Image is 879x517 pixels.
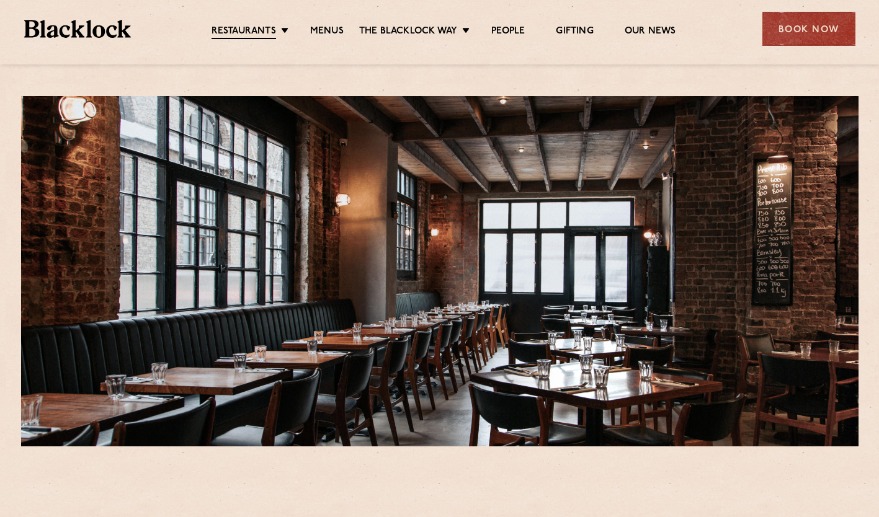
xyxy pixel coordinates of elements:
[556,25,593,38] a: Gifting
[310,25,344,38] a: Menus
[212,25,276,39] a: Restaurants
[625,25,676,38] a: Our News
[359,25,457,38] a: The Blacklock Way
[24,20,132,38] img: BL_Textured_Logo-footer-cropped.svg
[491,25,525,38] a: People
[762,12,855,46] div: Book Now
